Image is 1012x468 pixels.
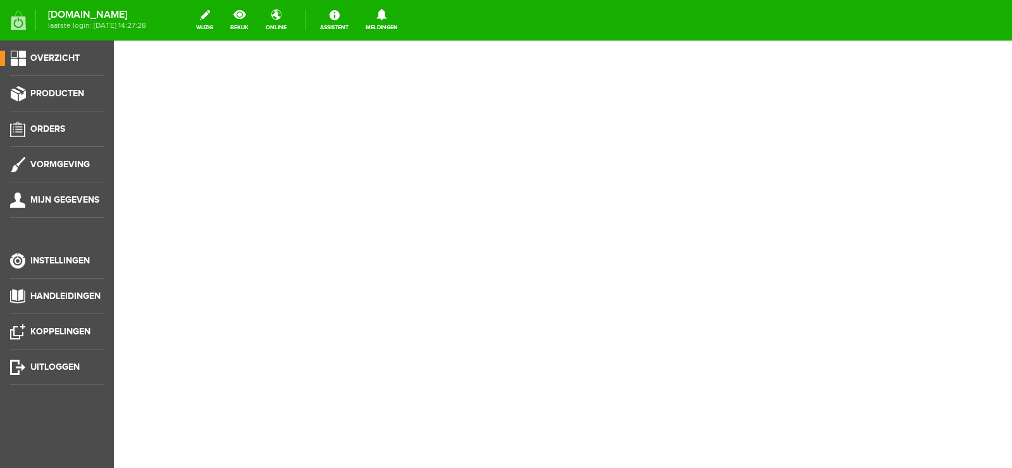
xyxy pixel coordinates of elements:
a: bekijk [223,6,256,34]
span: laatste login: [DATE] 14:27:28 [48,22,146,29]
a: online [258,6,294,34]
span: Uitloggen [30,362,80,372]
span: Orders [30,123,65,134]
a: Meldingen [358,6,405,34]
span: Vormgeving [30,159,90,170]
span: Handleidingen [30,291,101,301]
span: Overzicht [30,53,80,63]
a: Assistent [312,6,356,34]
strong: [DOMAIN_NAME] [48,11,146,18]
span: Instellingen [30,255,90,266]
span: Koppelingen [30,326,90,337]
span: Mijn gegevens [30,194,99,205]
a: wijzig [188,6,221,34]
span: Producten [30,88,84,99]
